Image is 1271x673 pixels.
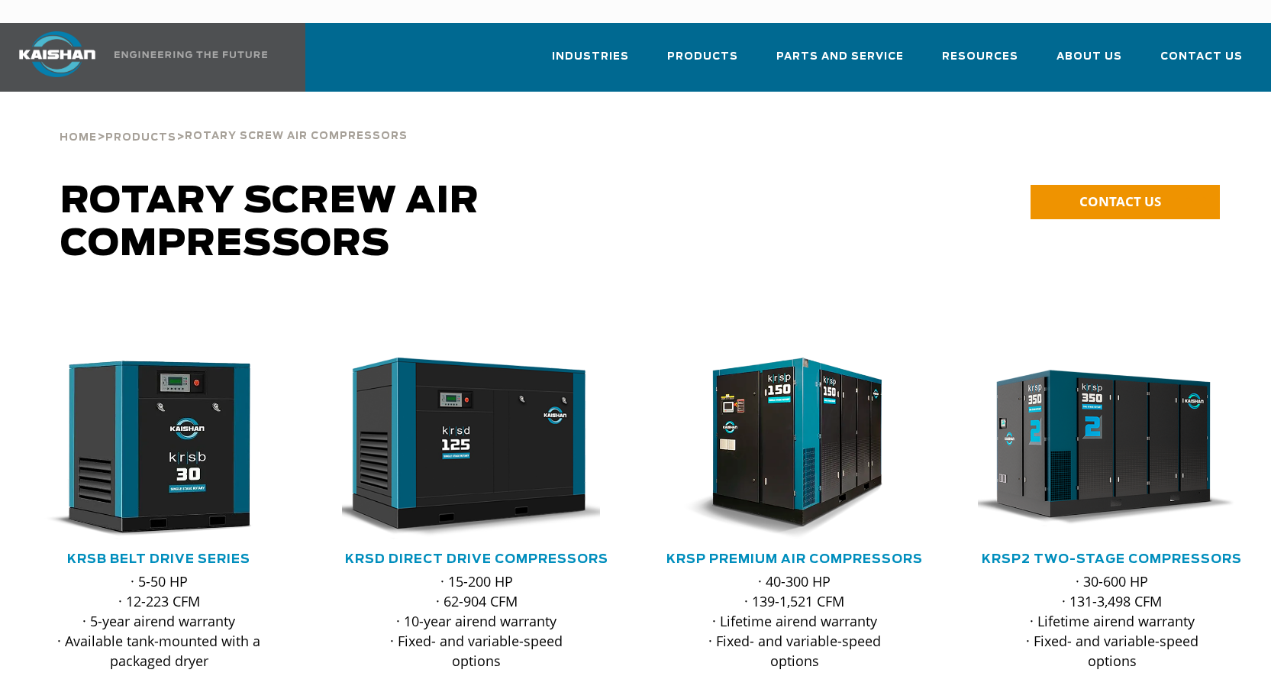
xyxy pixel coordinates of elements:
a: KRSD Direct Drive Compressors [345,553,608,565]
img: Engineering the future [115,51,267,58]
a: Industries [552,37,629,89]
img: krsb30 [13,358,282,539]
div: krsb30 [24,358,293,539]
a: Home [60,130,97,144]
span: Rotary Screw Air Compressors [60,183,479,263]
p: · 30-600 HP · 131-3,498 CFM · Lifetime airend warranty · Fixed- and variable-speed options [1008,571,1216,671]
span: Industries [552,48,629,66]
a: Resources [942,37,1018,89]
a: CONTACT US [1031,185,1220,219]
a: Products [667,37,738,89]
span: About Us [1056,48,1122,66]
span: CONTACT US [1079,193,1161,210]
a: KRSB Belt Drive Series [67,553,250,565]
a: Contact Us [1160,37,1243,89]
img: krsp150 [649,358,918,539]
div: > > [60,92,408,150]
img: krsp350 [966,358,1236,539]
span: Parts and Service [776,48,904,66]
span: Resources [942,48,1018,66]
div: krsp150 [660,358,929,539]
span: Products [667,48,738,66]
a: KRSP2 Two-Stage Compressors [982,553,1242,565]
div: krsp350 [978,358,1247,539]
a: About Us [1056,37,1122,89]
a: Parts and Service [776,37,904,89]
span: Home [60,133,97,143]
span: Rotary Screw Air Compressors [185,131,408,141]
a: KRSP Premium Air Compressors [666,553,923,565]
span: Contact Us [1160,48,1243,66]
div: krsd125 [342,358,611,539]
p: · 40-300 HP · 139-1,521 CFM · Lifetime airend warranty · Fixed- and variable-speed options [691,571,898,671]
a: Products [105,130,176,144]
img: krsd125 [331,358,600,539]
p: · 15-200 HP · 62-904 CFM · 10-year airend warranty · Fixed- and variable-speed options [373,571,580,671]
span: Products [105,133,176,143]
